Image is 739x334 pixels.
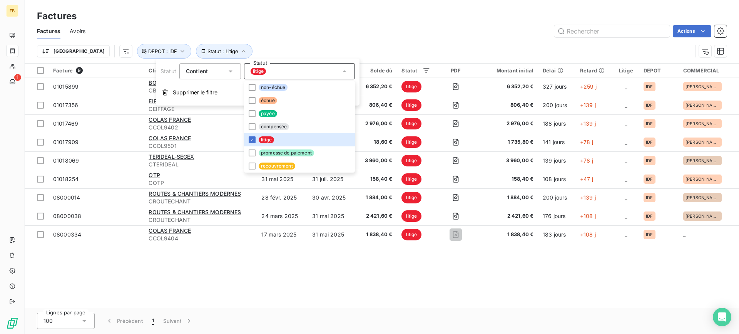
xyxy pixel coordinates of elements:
span: +108 j [580,213,596,219]
span: IDF [646,103,653,107]
span: compensée [259,123,289,130]
span: litige [401,136,421,148]
span: Statut : Litige [207,48,238,54]
span: 01017356 [53,102,78,108]
span: 08000014 [53,194,80,201]
button: [GEOGRAPHIC_DATA] [37,45,110,57]
td: 139 jours [538,151,575,170]
span: IDF [646,195,653,200]
span: 6 352,20 € [361,83,392,91]
td: 200 jours [538,188,575,207]
span: 100 [43,317,53,325]
div: Délai [543,67,571,74]
td: 31 mai 2025 [308,225,356,244]
span: ROUTES & CHANTIERS MODERNES [149,190,241,197]
span: 08000038 [53,213,81,219]
span: IDF [646,121,653,126]
span: Avoirs [70,27,85,35]
button: 1 [147,313,159,329]
span: _ [625,157,627,164]
span: Factures [37,27,60,35]
span: 2 976,00 € [361,120,392,128]
span: 1 884,00 € [361,194,392,201]
span: BOUYGUES BATIMENT IDF S27X [149,79,234,86]
td: 108 jours [538,170,575,188]
span: Statut [161,68,176,74]
span: COLAS FRANCE [149,227,191,234]
div: Statut [401,67,430,74]
span: 3 960,00 € [361,157,392,164]
td: 24 mars 2025 [257,207,308,225]
span: 9 [76,67,83,74]
span: 1 838,40 € [481,231,533,238]
span: 2 421,60 € [361,212,392,220]
span: [PERSON_NAME] [685,177,719,181]
span: 01015899 [53,83,79,90]
span: IDF [646,232,653,237]
button: Précédent [101,313,147,329]
span: 08000334 [53,231,81,238]
span: DEPOT : IDF [148,48,177,54]
span: [PERSON_NAME] [685,84,719,89]
span: CROUTECHANT [149,216,252,224]
span: _ [625,120,627,127]
span: +139 j [580,102,596,108]
input: Rechercher [554,25,670,37]
span: 1 884,00 € [481,194,533,201]
span: 01017909 [53,139,79,145]
button: Suivant [159,313,197,329]
div: PDF [440,67,472,74]
span: 01017469 [53,120,78,127]
span: 1 [14,74,21,81]
span: _ [625,176,627,182]
span: CCOL9402 [149,124,252,131]
div: Open Intercom Messenger [713,308,731,326]
td: 200 jours [538,96,575,114]
span: litige [401,81,421,92]
span: CTERIDEAL [149,161,252,168]
span: 2 976,00 € [481,120,533,128]
span: litige [259,136,274,143]
span: 1 [152,317,154,325]
span: litige [401,192,421,203]
span: IDF [646,158,653,163]
span: 158,40 € [361,175,392,183]
span: IDF [646,84,653,89]
span: litige [401,118,421,129]
span: COLAS FRANCE [149,135,191,141]
span: recouvrement [259,163,295,170]
span: 806,40 € [361,101,392,109]
span: _ [625,102,627,108]
span: promesse de paiement [259,149,314,156]
span: +139 j [580,120,596,127]
span: 18,60 € [361,138,392,146]
span: TERIDEAL-SEGEX [149,153,194,160]
h3: Factures [37,9,77,23]
span: 806,40 € [481,101,533,109]
div: Litige [618,67,635,74]
span: CROUTECHANT [149,198,252,205]
span: CCOL9404 [149,235,252,242]
span: +78 j [580,139,593,145]
span: IDF [646,140,653,144]
span: _ [625,83,627,90]
div: Client [149,67,252,74]
span: litige [401,173,421,185]
span: IDF [646,177,653,181]
button: Supprimer le filtre [156,84,359,101]
span: litige [401,210,421,222]
span: _ [625,194,627,201]
span: 2 421,60 € [481,212,533,220]
span: ROUTES & CHANTIERS MODERNES [149,209,241,215]
td: 183 jours [538,225,575,244]
button: Statut : Litige [196,44,252,59]
span: _ [625,213,627,219]
span: 01018069 [53,157,79,164]
span: COLAS FRANCE [149,116,191,123]
span: [PERSON_NAME] [685,195,719,200]
span: CEIFFAGE [149,105,252,113]
div: Retard [580,67,609,74]
span: 1 838,40 € [361,231,392,238]
span: _ [683,231,685,238]
span: échue [259,97,277,104]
